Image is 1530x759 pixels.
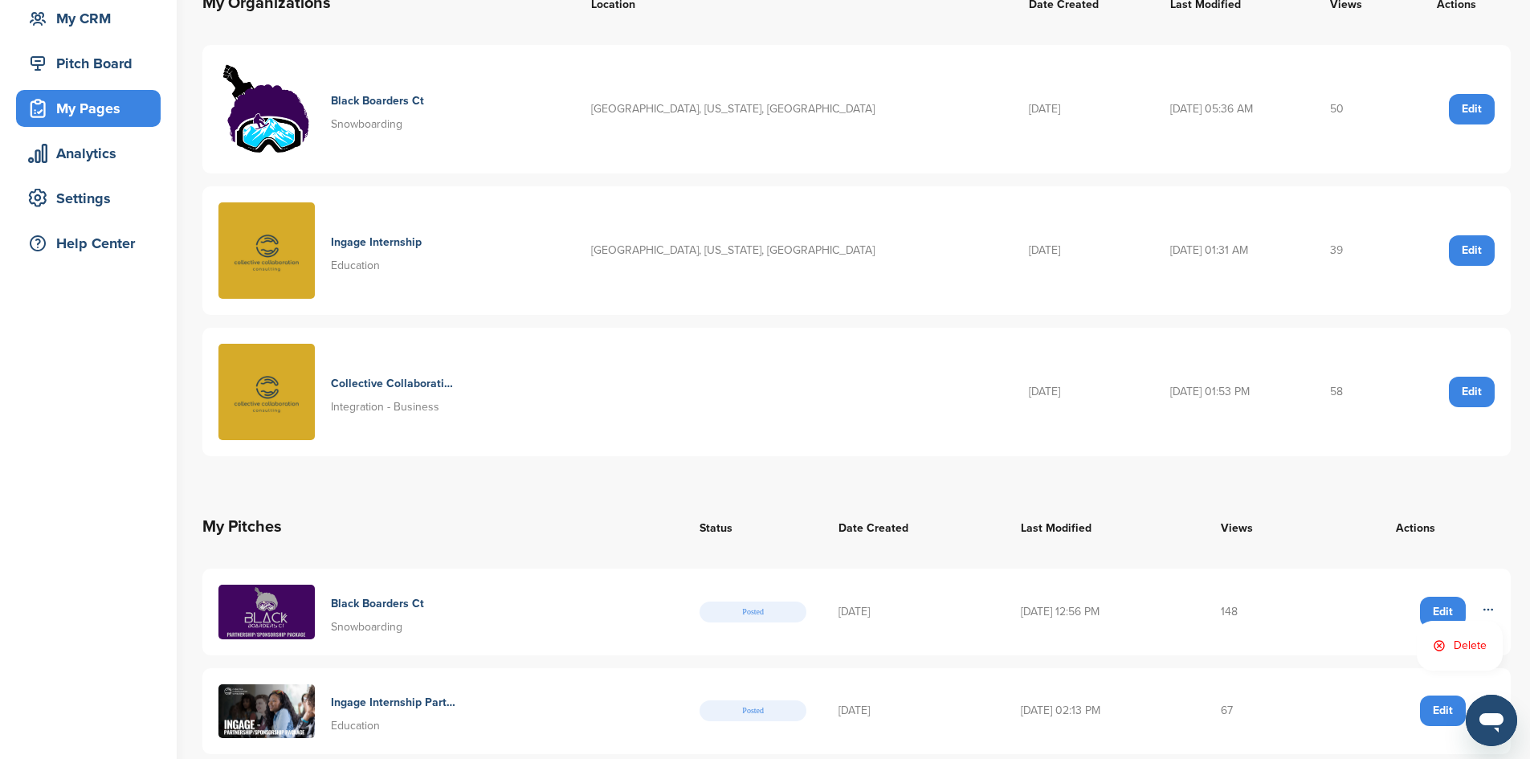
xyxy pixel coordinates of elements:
span: Integration - Business [331,400,439,414]
a: Analytics [16,135,161,172]
td: [DATE] [1013,45,1154,173]
th: Status [683,498,822,556]
a: Edit [1420,597,1466,627]
td: [DATE] 01:31 AM [1154,186,1313,315]
img: Black boarders ct partnering for success (1) [218,585,315,639]
td: [DATE] [822,569,1005,655]
a: Help Center [16,225,161,262]
div: Analytics [24,139,161,168]
h4: Ingage Internship [331,234,422,251]
td: [DATE] [1013,328,1154,456]
td: 50 [1314,45,1403,173]
span: Snowboarding [331,620,402,634]
img: Presentation ingage partnering for success [218,684,315,739]
div: Help Center [24,229,161,258]
div: My Pages [24,94,161,123]
a: Settings [16,180,161,217]
span: Delete [1433,637,1487,655]
span: Snowboarding [331,117,402,131]
img: Bbct logo1 02 02 [218,61,315,157]
span: Posted [700,602,806,622]
th: Last Modified [1005,498,1205,556]
a: Bbct logo1 02 02 Black Boarders Ct Snowboarding [218,61,559,157]
a: Untitled design Ingage Internship Education [218,202,559,299]
th: Actions [1320,498,1511,556]
span: Education [331,719,380,732]
a: Edit [1420,696,1466,726]
div: Settings [24,184,161,213]
a: Edit [1449,94,1495,124]
a: My Pages [16,90,161,127]
a: Pitch Board [16,45,161,82]
a: Untitled design Collective Collaboration Consulting Integration - Business [218,344,559,440]
td: [DATE] 12:56 PM [1005,569,1205,655]
th: Views [1205,498,1320,556]
h4: Black Boarders Ct [331,92,424,110]
td: 58 [1314,328,1403,456]
td: 148 [1205,569,1320,655]
a: Edit [1449,235,1495,266]
img: Untitled design [218,344,315,440]
td: [DATE] [1013,186,1154,315]
td: [GEOGRAPHIC_DATA], [US_STATE], [GEOGRAPHIC_DATA] [575,186,1013,315]
a: Presentation ingage partnering for success Ingage Internship Partnering For Success Education [218,684,667,739]
iframe: Button to launch messaging window [1466,695,1517,746]
td: [DATE] [822,668,1005,755]
img: Untitled design [218,202,315,299]
a: Black boarders ct partnering for success (1) Black Boarders Ct Snowboarding [218,585,667,639]
td: [DATE] 05:36 AM [1154,45,1313,173]
td: 67 [1205,668,1320,755]
td: [GEOGRAPHIC_DATA], [US_STATE], [GEOGRAPHIC_DATA] [575,45,1013,173]
td: [DATE] 01:53 PM [1154,328,1313,456]
div: My CRM [24,4,161,33]
td: 39 [1314,186,1403,315]
h4: Ingage Internship Partnering For Success [331,694,455,712]
div: Pitch Board [24,49,161,78]
th: My Pitches [202,498,683,556]
a: Edit [1449,377,1495,407]
span: Posted [700,700,806,721]
h4: Collective Collaboration Consulting [331,375,455,393]
h4: Black Boarders Ct [331,595,424,613]
span: Education [331,259,380,272]
td: [DATE] 02:13 PM [1005,668,1205,755]
th: Date Created [822,498,1005,556]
